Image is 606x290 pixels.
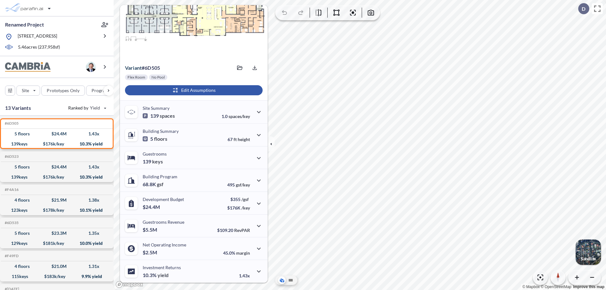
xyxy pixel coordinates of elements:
[522,285,540,289] a: Mapbox
[86,62,96,72] img: user logo
[90,105,100,111] span: Yield
[238,137,250,142] span: height
[125,65,142,71] span: Variant
[116,281,143,288] a: Mapbox homepage
[125,85,263,95] button: Edit Assumptions
[86,86,120,96] button: Program
[143,265,181,270] p: Investment Returns
[143,249,158,256] p: $2.5M
[576,240,601,265] button: Switcher ImageSatellite
[47,87,80,94] p: Prototypes Only
[18,33,57,41] p: [STREET_ADDRESS]
[236,250,250,256] span: margin
[143,174,177,179] p: Building Program
[128,75,145,80] p: Flex Room
[236,182,250,187] span: gsf/key
[143,181,163,187] p: 68.8K
[3,154,19,159] h5: Click to copy the code
[228,137,250,142] p: 67
[541,285,571,289] a: OpenStreetMap
[234,137,237,142] span: ft
[143,242,186,247] p: Net Operating Income
[143,128,179,134] p: Building Summary
[217,228,250,233] p: $109.20
[239,273,250,278] p: 1.43x
[143,136,167,142] p: 5
[143,219,184,225] p: Guestrooms Revenue
[241,205,250,210] span: /key
[227,182,250,187] p: 495
[143,227,158,233] p: $5.5M
[287,276,294,284] button: Site Plan
[154,136,167,142] span: floors
[229,114,250,119] span: spaces/key
[16,86,40,96] button: Site
[143,105,169,111] p: Site Summary
[223,250,250,256] p: 45.0%
[125,65,160,71] p: # 6d505
[63,103,110,113] button: Ranked by Yield
[160,113,175,119] span: spaces
[3,121,19,126] h5: Click to copy the code
[582,6,585,12] p: D
[5,104,31,112] p: 13 Variants
[278,276,286,284] button: Aerial View
[227,197,250,202] p: $355
[3,221,19,225] h5: Click to copy the code
[157,181,163,187] span: gsf
[227,205,250,210] p: $176K
[41,86,85,96] button: Prototypes Only
[3,187,19,192] h5: Click to copy the code
[234,228,250,233] span: RevPAR
[143,158,163,165] p: 139
[157,272,169,278] span: yield
[151,75,165,80] p: No Pool
[143,204,161,210] p: $24.4M
[222,114,250,119] p: 1.0
[5,21,44,28] p: Renamed Project
[143,151,167,157] p: Guestrooms
[143,197,184,202] p: Development Budget
[143,113,175,119] p: 139
[5,62,50,72] img: BrandImage
[92,87,109,94] p: Program
[576,240,601,265] img: Switcher Image
[581,256,596,261] p: Satellite
[22,87,29,94] p: Site
[3,254,19,258] h5: Click to copy the code
[573,285,604,289] a: Improve this map
[152,158,163,165] span: keys
[241,197,249,202] span: /gsf
[143,272,169,278] p: 10.3%
[18,44,60,51] p: 5.46 acres ( 237,958 sf)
